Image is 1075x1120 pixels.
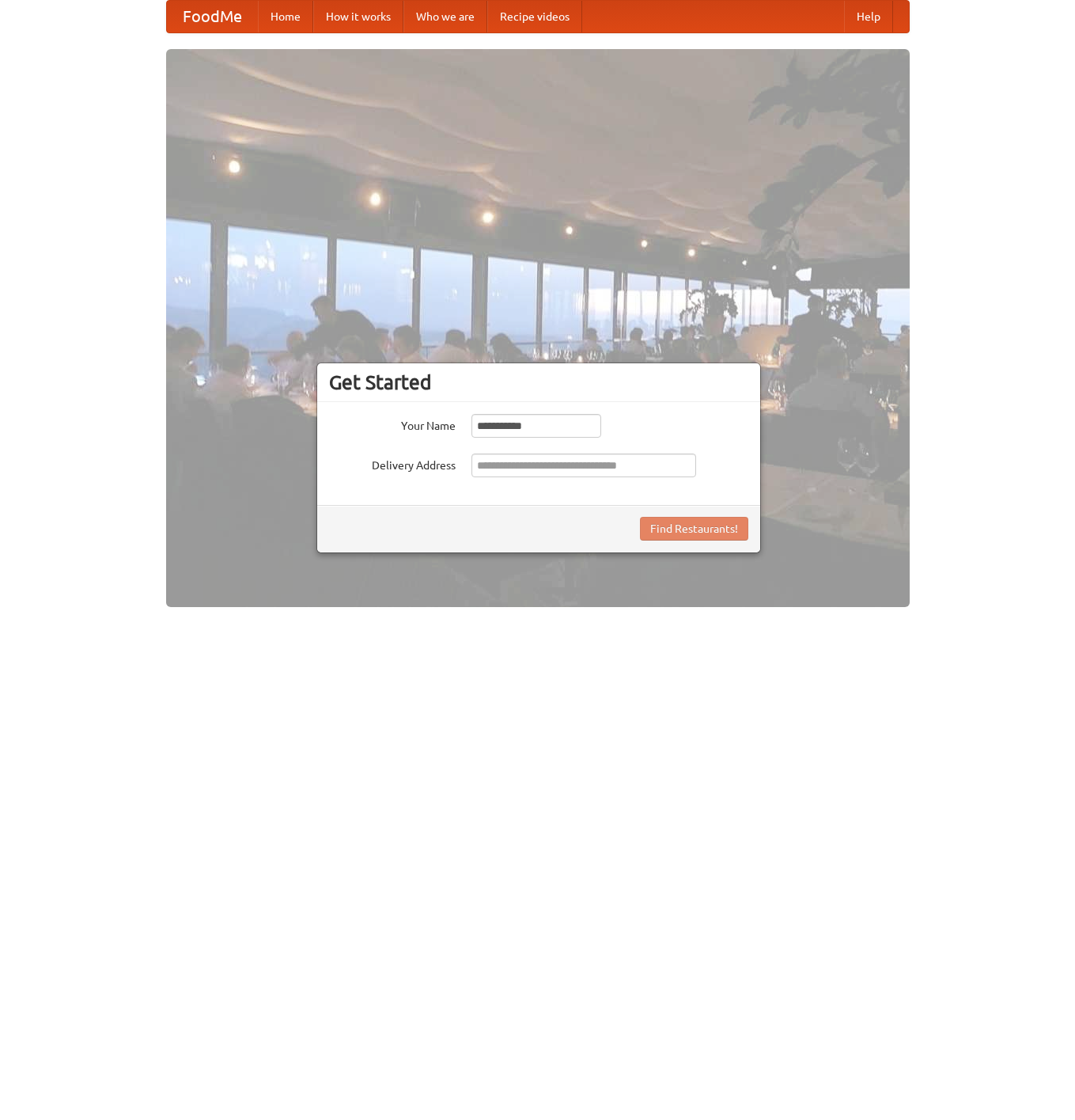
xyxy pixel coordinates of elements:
[403,1,487,32] a: Who we are
[167,1,258,32] a: FoodMe
[640,517,748,541] button: Find Restaurants!
[329,454,456,473] label: Delivery Address
[844,1,893,32] a: Help
[258,1,313,32] a: Home
[329,414,456,434] label: Your Name
[329,370,748,394] h3: Get Started
[487,1,582,32] a: Recipe videos
[313,1,403,32] a: How it works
